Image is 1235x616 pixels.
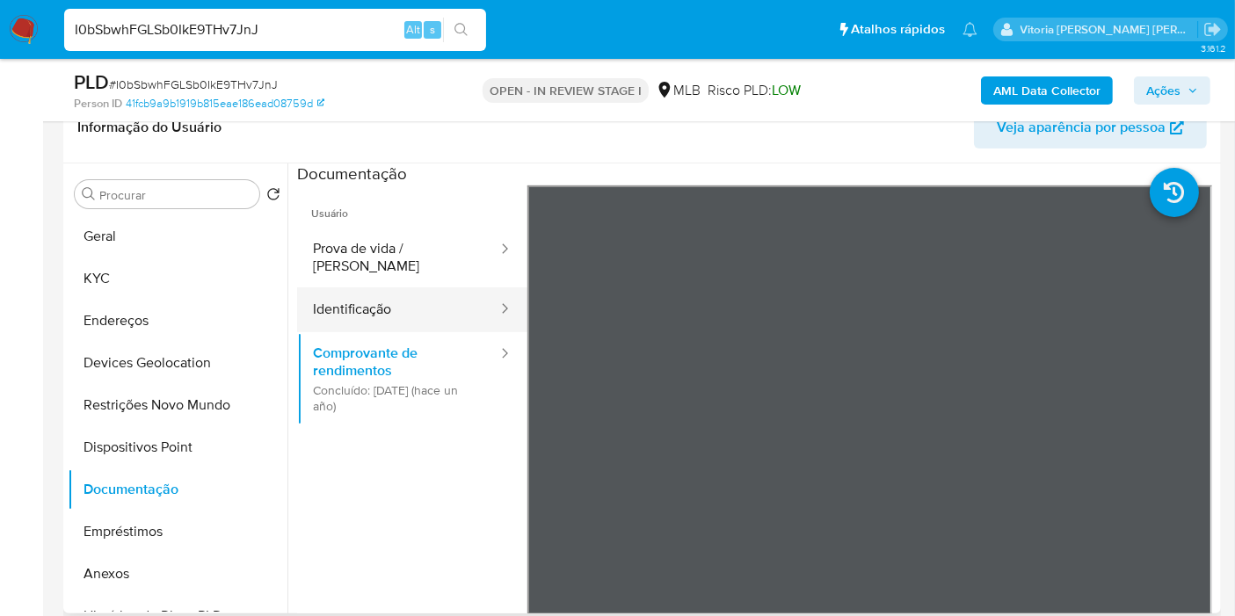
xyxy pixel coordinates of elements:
[406,21,420,38] span: Alt
[74,96,122,112] b: Person ID
[708,81,801,100] span: Risco PLD:
[266,187,280,207] button: Retornar ao pedido padrão
[443,18,479,42] button: search-icon
[1021,21,1198,38] p: vitoria.caldeira@mercadolivre.com
[68,300,287,342] button: Endereços
[126,96,324,112] a: 41fcb9a9b1919b815eae186ead08759d
[68,426,287,468] button: Dispositivos Point
[1146,76,1181,105] span: Ações
[68,511,287,553] button: Empréstimos
[82,187,96,201] button: Procurar
[772,80,801,100] span: LOW
[483,78,649,103] p: OPEN - IN REVIEW STAGE I
[997,106,1166,149] span: Veja aparência por pessoa
[68,553,287,595] button: Anexos
[430,21,435,38] span: s
[99,187,252,203] input: Procurar
[993,76,1101,105] b: AML Data Collector
[74,68,109,96] b: PLD
[64,18,486,41] input: Pesquise usuários ou casos...
[1203,20,1222,39] a: Sair
[77,119,222,136] h1: Informação do Usuário
[68,468,287,511] button: Documentação
[974,106,1207,149] button: Veja aparência por pessoa
[1201,41,1226,55] span: 3.161.2
[68,215,287,257] button: Geral
[1134,76,1210,105] button: Ações
[68,384,287,426] button: Restrições Novo Mundo
[981,76,1113,105] button: AML Data Collector
[109,76,278,93] span: # I0bSbwhFGLSb0IkE9THv7JnJ
[68,342,287,384] button: Devices Geolocation
[851,20,945,39] span: Atalhos rápidos
[963,22,977,37] a: Notificações
[68,257,287,300] button: KYC
[656,81,701,100] div: MLB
